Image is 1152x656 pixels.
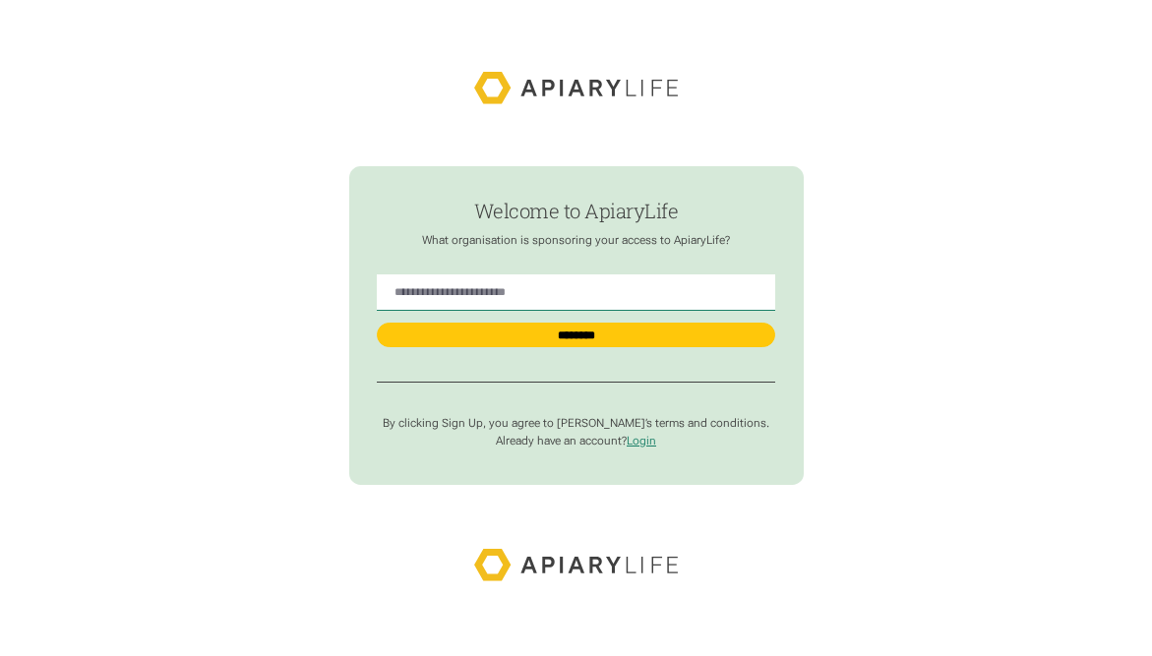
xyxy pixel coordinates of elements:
a: Login [627,434,656,447]
h1: Welcome to ApiaryLife [377,200,774,221]
p: By clicking Sign Up, you agree to [PERSON_NAME]’s terms and conditions. [377,416,774,430]
p: Already have an account? [377,434,774,447]
p: What organisation is sponsoring your access to ApiaryLife? [377,233,774,247]
form: find-employer [349,166,804,485]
